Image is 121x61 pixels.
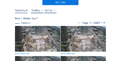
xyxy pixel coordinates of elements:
[61,26,106,51] img: image_53194313
[15,22,30,24] div: Camera 2
[61,53,75,55] div: [DATE] 08:50 CEST
[83,21,100,24] span: Page 1 / 23267
[15,53,30,55] div: [DATE] 08:55 CEST
[15,9,27,12] input: Search by date 󰅀
[15,26,60,51] img: image_53194417
[15,17,38,20] div: Besix / Abidjan Tour F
